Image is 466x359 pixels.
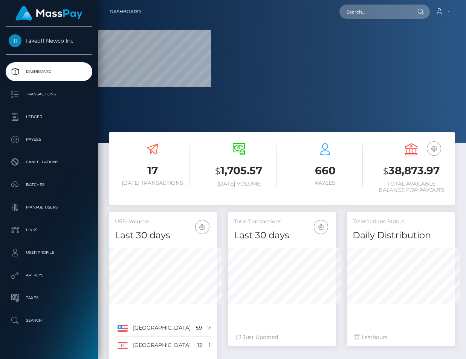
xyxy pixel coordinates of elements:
h5: Transactions Status [353,218,449,226]
h5: Total Transactions [234,218,330,226]
td: [GEOGRAPHIC_DATA] [130,337,193,354]
p: Transactions [9,89,89,100]
small: $ [383,166,388,176]
p: Dashboard [9,66,89,77]
a: API Keys [6,266,92,285]
p: Ledger [9,111,89,123]
td: 59 [193,319,205,337]
p: Search [9,315,89,326]
a: Batches [6,175,92,194]
a: Payees [6,130,92,149]
a: Ledger [6,107,92,126]
h3: 17 [115,163,190,178]
td: 14.29% [205,337,229,354]
small: $ [215,166,220,176]
h3: 38,873.97 [374,163,449,179]
p: Payees [9,134,89,145]
h3: 660 [288,163,363,178]
h3: 1,705.57 [201,163,276,179]
p: Manage Users [9,202,89,213]
img: MassPay Logo [15,6,83,21]
a: Dashboard [6,62,92,81]
img: US.png [118,325,128,331]
td: [GEOGRAPHIC_DATA] [130,319,193,337]
h6: [DATE] Volume [201,181,276,187]
p: Cancellations [9,156,89,168]
a: Dashboard [110,4,141,20]
div: Last hours [354,333,447,341]
td: 12 [193,337,205,354]
img: Takeoff Newco Inc [9,34,21,47]
h6: [DATE] Transactions [115,180,190,186]
a: User Profile [6,243,92,262]
a: Transactions [6,85,92,104]
h5: USD Volume [115,218,211,226]
h4: Last 30 days [115,229,211,242]
a: Manage Users [6,198,92,217]
h6: Payees [288,180,363,186]
a: Taxes [6,288,92,307]
p: Links [9,224,89,236]
a: Search [6,311,92,330]
div: Just Updated [236,333,328,341]
img: CY.png [118,342,128,349]
input: Search... [339,5,410,19]
p: User Profile [9,247,89,258]
td: 70.24% [205,319,229,337]
p: API Keys [9,270,89,281]
h4: Daily Distribution [353,229,449,242]
p: Batches [9,179,89,190]
h4: Last 30 days [234,229,330,242]
span: Takeoff Newco Inc [6,37,92,44]
a: Cancellations [6,153,92,172]
p: Taxes [9,292,89,304]
a: Links [6,221,92,239]
h6: Total Available Balance for Payouts [374,181,449,193]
